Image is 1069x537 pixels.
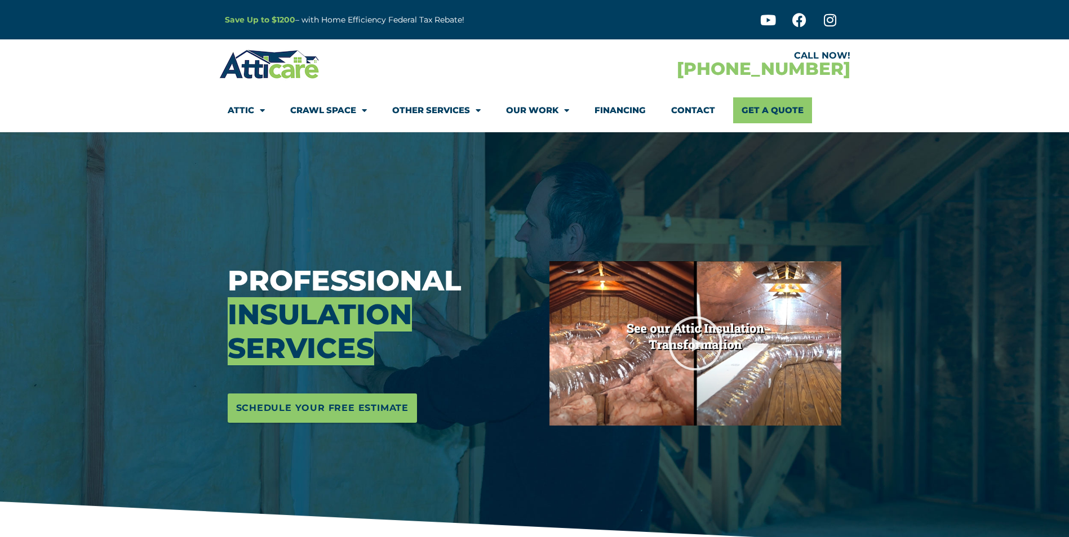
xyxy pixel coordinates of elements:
[671,97,715,123] a: Contact
[392,97,481,123] a: Other Services
[228,297,412,365] span: Insulation Services
[228,393,418,423] a: Schedule Your Free Estimate
[228,264,533,365] h3: Professional
[236,399,409,417] span: Schedule Your Free Estimate
[225,14,590,26] p: – with Home Efficiency Federal Tax Rebate!
[667,315,724,372] div: Play Video
[290,97,367,123] a: Crawl Space
[228,97,265,123] a: Attic
[535,51,850,60] div: CALL NOW!
[733,97,812,123] a: Get A Quote
[506,97,569,123] a: Our Work
[228,97,842,123] nav: Menu
[595,97,646,123] a: Financing
[225,15,295,25] a: Save Up to $1200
